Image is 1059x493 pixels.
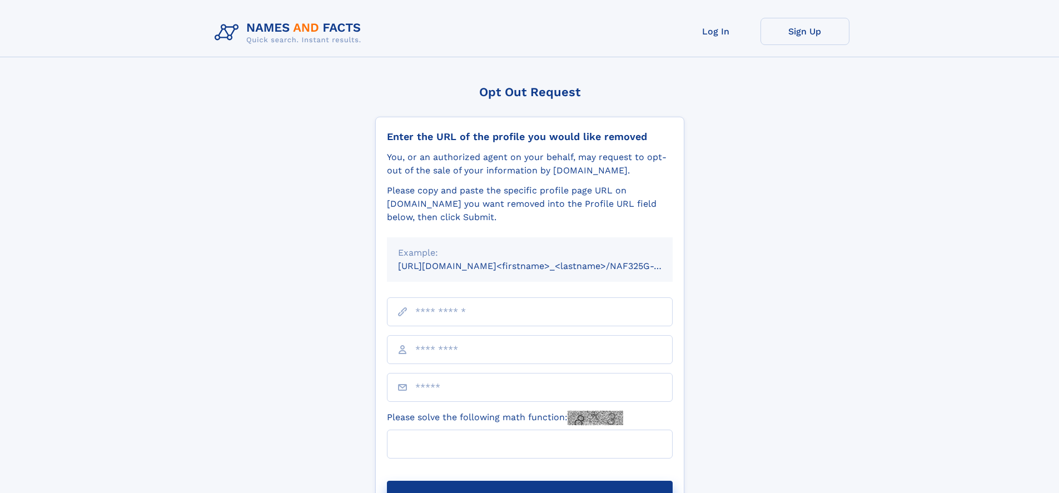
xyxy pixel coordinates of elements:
[375,85,684,99] div: Opt Out Request
[387,184,673,224] div: Please copy and paste the specific profile page URL on [DOMAIN_NAME] you want removed into the Pr...
[387,131,673,143] div: Enter the URL of the profile you would like removed
[398,261,694,271] small: [URL][DOMAIN_NAME]<firstname>_<lastname>/NAF325G-xxxxxxxx
[760,18,849,45] a: Sign Up
[672,18,760,45] a: Log In
[398,246,662,260] div: Example:
[387,151,673,177] div: You, or an authorized agent on your behalf, may request to opt-out of the sale of your informatio...
[210,18,370,48] img: Logo Names and Facts
[387,411,623,425] label: Please solve the following math function:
